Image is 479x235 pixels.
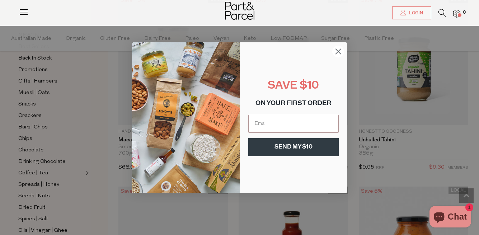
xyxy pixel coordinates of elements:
button: Close dialog [332,45,344,58]
span: 0 [461,9,468,16]
span: ON YOUR FIRST ORDER [255,100,331,107]
button: SEND MY $10 [248,138,339,156]
inbox-online-store-chat: Shopify online store chat [427,206,473,229]
a: Login [392,6,431,19]
a: 0 [453,10,460,17]
img: Part&Parcel [225,2,254,20]
span: Login [407,10,423,16]
input: Email [248,115,339,133]
img: 8150f546-27cf-4737-854f-2b4f1cdd6266.png [132,42,240,193]
span: SAVE $10 [268,80,319,91]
